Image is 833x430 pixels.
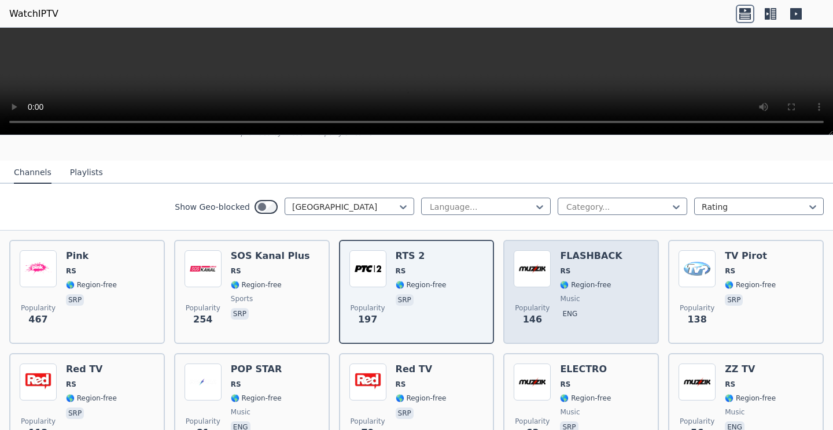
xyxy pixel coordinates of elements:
span: 🌎 Region-free [560,280,611,290]
p: eng [560,308,580,320]
img: RTS 2 [349,250,386,287]
img: Pink [20,250,57,287]
span: music [560,407,580,417]
span: 467 [28,313,47,327]
span: Popularity [351,303,385,313]
h6: POP STAR [231,364,282,375]
p: srp [66,407,84,419]
span: 🌎 Region-free [725,280,776,290]
img: SOS Kanal Plus [185,250,222,287]
p: srp [725,294,743,306]
span: RS [396,380,406,389]
h6: TV Pirot [725,250,776,262]
p: srp [231,308,249,320]
h6: ELECTRO [560,364,611,375]
span: Popularity [351,417,385,426]
span: Popularity [680,417,714,426]
span: 197 [358,313,377,327]
span: Popularity [186,303,220,313]
span: Popularity [680,303,714,313]
h6: FLASHBACK [560,250,622,262]
span: Popularity [21,303,56,313]
span: music [560,294,580,303]
span: 🌎 Region-free [725,394,776,403]
span: RS [231,380,241,389]
span: 138 [687,313,706,327]
h6: SOS Kanal Plus [231,250,310,262]
span: RS [560,266,570,276]
span: 🌎 Region-free [231,280,282,290]
h6: Pink [66,250,117,262]
img: Red TV [20,364,57,401]
span: 🌎 Region-free [66,394,117,403]
span: Popularity [515,417,550,426]
span: RS [725,380,735,389]
span: 🌎 Region-free [231,394,282,403]
img: Red TV [349,364,386,401]
h6: RTS 2 [396,250,447,262]
span: 🌎 Region-free [396,394,447,403]
a: WatchIPTV [9,7,58,21]
p: srp [396,407,414,419]
span: RS [560,380,570,389]
p: srp [396,294,414,306]
span: 146 [523,313,542,327]
label: Show Geo-blocked [175,201,250,213]
span: sports [231,294,253,303]
span: RS [66,380,76,389]
img: FLASHBACK [514,250,551,287]
button: Channels [14,162,51,184]
h6: ZZ TV [725,364,776,375]
span: Popularity [21,417,56,426]
span: Popularity [186,417,220,426]
h6: Red TV [66,364,117,375]
span: 🌎 Region-free [396,280,447,290]
img: POP STAR [185,364,222,401]
span: music [725,407,744,417]
img: TV Pirot [679,250,716,287]
img: ELECTRO [514,364,551,401]
img: ZZ TV [679,364,716,401]
span: Popularity [515,303,550,313]
span: 🌎 Region-free [66,280,117,290]
span: 🌎 Region-free [560,394,611,403]
button: Playlists [70,162,103,184]
span: music [231,407,250,417]
h6: Red TV [396,364,447,375]
span: 254 [193,313,212,327]
span: RS [66,266,76,276]
span: RS [396,266,406,276]
span: RS [725,266,735,276]
span: RS [231,266,241,276]
p: srp [66,294,84,306]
